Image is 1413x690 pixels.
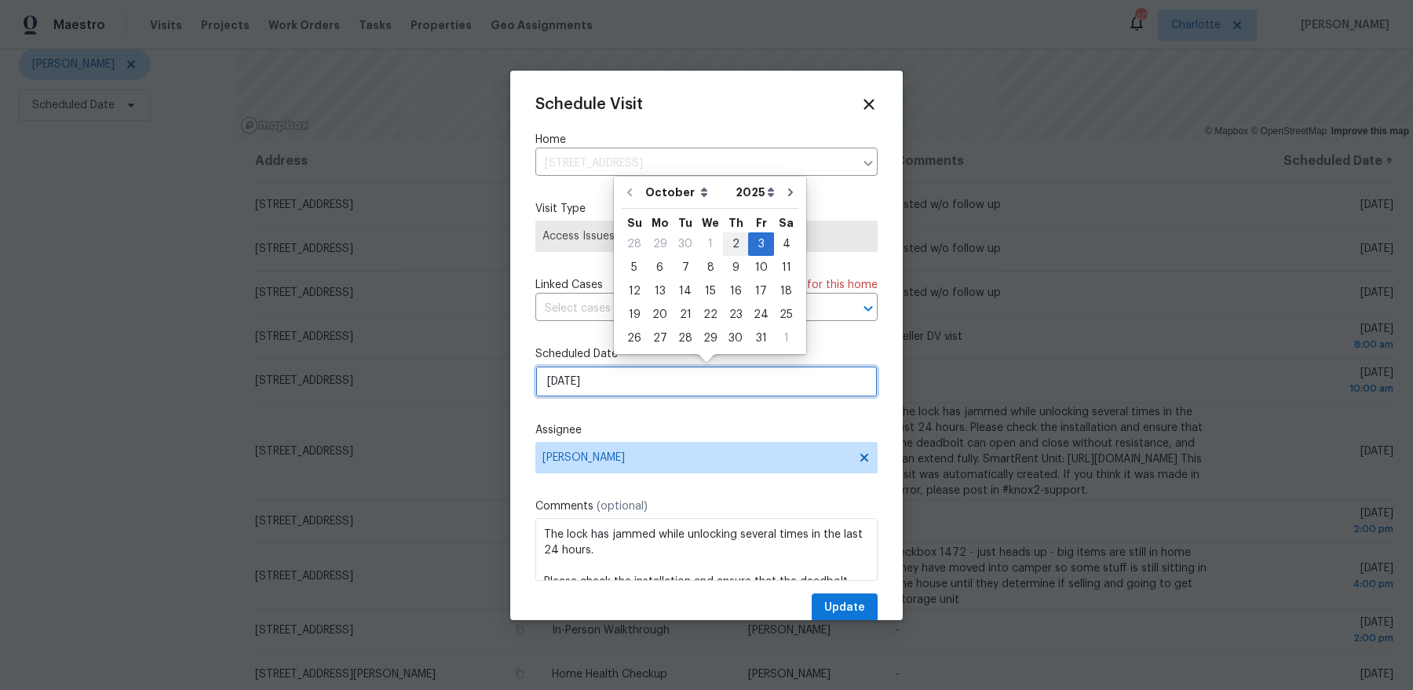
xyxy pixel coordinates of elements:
div: 14 [673,280,698,302]
textarea: The lock has jammed while unlocking several times in the last 24 hours. Please check the installa... [535,518,878,581]
div: Tue Oct 28 2025 [673,327,698,350]
abbr: Sunday [627,217,642,228]
span: Schedule Visit [535,97,643,112]
div: Thu Oct 09 2025 [723,256,748,279]
div: Fri Oct 03 2025 [748,232,774,256]
div: Sun Oct 05 2025 [622,256,647,279]
div: 27 [647,327,673,349]
div: 28 [673,327,698,349]
abbr: Friday [756,217,767,228]
div: Sat Oct 18 2025 [774,279,798,303]
input: Select cases [535,297,834,321]
div: Thu Oct 16 2025 [723,279,748,303]
div: 29 [647,233,673,255]
div: Sat Oct 25 2025 [774,303,798,327]
div: 24 [748,304,774,326]
div: Mon Oct 13 2025 [647,279,673,303]
button: Open [857,298,879,319]
span: (optional) [597,501,648,512]
div: Tue Oct 14 2025 [673,279,698,303]
div: Fri Oct 31 2025 [748,327,774,350]
div: 19 [622,304,647,326]
div: 31 [748,327,774,349]
div: 4 [774,233,798,255]
div: Thu Oct 02 2025 [723,232,748,256]
abbr: Wednesday [702,217,719,228]
div: 5 [622,257,647,279]
span: Close [860,96,878,113]
div: Fri Oct 10 2025 [748,256,774,279]
div: Mon Oct 20 2025 [647,303,673,327]
label: Visit Type [535,201,878,217]
div: 26 [622,327,647,349]
div: 7 [673,257,698,279]
div: 13 [647,280,673,302]
div: Mon Sep 29 2025 [647,232,673,256]
div: Sun Oct 26 2025 [622,327,647,350]
div: Wed Oct 08 2025 [698,256,723,279]
div: Thu Oct 30 2025 [723,327,748,350]
span: [PERSON_NAME] [542,451,850,464]
div: 1 [698,233,723,255]
div: Tue Oct 21 2025 [673,303,698,327]
span: Linked Cases [535,277,603,293]
div: Fri Oct 17 2025 [748,279,774,303]
div: 30 [673,233,698,255]
div: 17 [748,280,774,302]
div: 15 [698,280,723,302]
div: Sat Nov 01 2025 [774,327,798,350]
select: Month [641,181,732,204]
label: Scheduled Date [535,346,878,362]
div: Thu Oct 23 2025 [723,303,748,327]
div: 2 [723,233,748,255]
div: 28 [622,233,647,255]
div: 11 [774,257,798,279]
label: Home [535,132,878,148]
div: 29 [698,327,723,349]
div: 23 [723,304,748,326]
button: Go to next month [779,177,802,208]
div: 16 [723,280,748,302]
span: Update [824,598,865,618]
div: Sun Sep 28 2025 [622,232,647,256]
div: Tue Sep 30 2025 [673,232,698,256]
div: 21 [673,304,698,326]
div: Sun Oct 12 2025 [622,279,647,303]
abbr: Monday [652,217,669,228]
span: Access Issues [542,228,871,244]
label: Assignee [535,422,878,438]
div: 12 [622,280,647,302]
abbr: Saturday [779,217,794,228]
div: 18 [774,280,798,302]
label: Comments [535,498,878,514]
div: Fri Oct 24 2025 [748,303,774,327]
div: 20 [647,304,673,326]
div: Sat Oct 11 2025 [774,256,798,279]
div: 25 [774,304,798,326]
div: Wed Oct 15 2025 [698,279,723,303]
div: Wed Oct 22 2025 [698,303,723,327]
div: 3 [748,233,774,255]
div: Mon Oct 06 2025 [647,256,673,279]
input: Enter in an address [535,152,854,176]
div: 1 [774,327,798,349]
div: 30 [723,327,748,349]
div: Sun Oct 19 2025 [622,303,647,327]
button: Update [812,593,878,622]
div: Wed Oct 29 2025 [698,327,723,350]
div: 22 [698,304,723,326]
div: 10 [748,257,774,279]
div: Mon Oct 27 2025 [647,327,673,350]
div: 6 [647,257,673,279]
div: 8 [698,257,723,279]
button: Go to previous month [618,177,641,208]
abbr: Tuesday [678,217,692,228]
div: 9 [723,257,748,279]
select: Year [732,181,779,204]
div: Tue Oct 07 2025 [673,256,698,279]
div: Wed Oct 01 2025 [698,232,723,256]
abbr: Thursday [728,217,743,228]
div: Sat Oct 04 2025 [774,232,798,256]
input: M/D/YYYY [535,366,878,397]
